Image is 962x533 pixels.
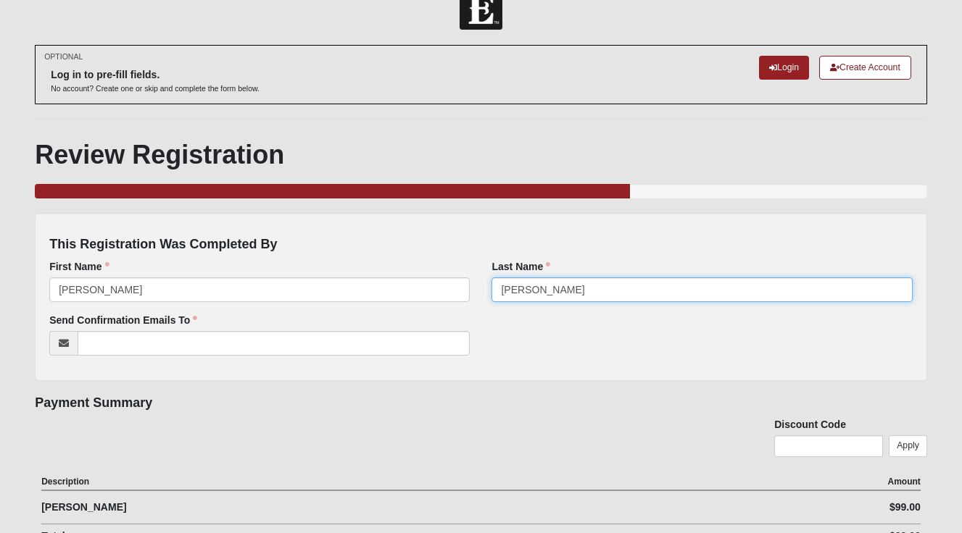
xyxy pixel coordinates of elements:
[887,477,920,487] strong: Amount
[701,500,921,515] div: $99.00
[759,56,809,80] a: Login
[49,237,913,253] h4: This Registration Was Completed By
[49,259,109,274] label: First Name
[889,435,927,456] a: Apply
[492,259,550,274] label: Last Name
[49,313,197,327] label: Send Confirmation Emails To
[44,51,83,62] small: OPTIONAL
[51,83,260,94] p: No account? Create one or skip and complete the form below.
[774,417,846,432] label: Discount Code
[51,69,260,81] h6: Log in to pre-fill fields.
[819,56,911,80] a: Create Account
[41,477,89,487] strong: Description
[35,139,927,170] h1: Review Registration
[35,395,927,411] h4: Payment Summary
[41,500,700,515] div: [PERSON_NAME]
